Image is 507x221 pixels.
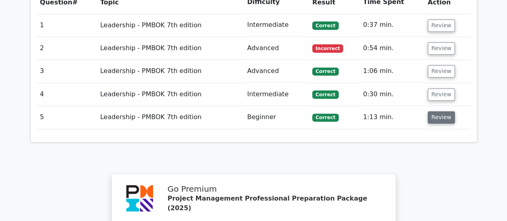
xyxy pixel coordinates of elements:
[97,60,244,83] td: Leadership - PMBOK 7th edition
[244,14,309,36] td: Intermediate
[428,65,455,77] button: Review
[312,90,338,98] span: Correct
[428,42,455,55] button: Review
[37,37,97,60] td: 2
[360,106,424,129] td: 1:13 min.
[244,83,309,106] td: Intermediate
[244,60,309,83] td: Advanced
[97,83,244,106] td: Leadership - PMBOK 7th edition
[97,106,244,129] td: Leadership - PMBOK 7th edition
[97,37,244,60] td: Leadership - PMBOK 7th edition
[428,88,455,101] button: Review
[360,83,424,106] td: 0:30 min.
[360,14,424,36] td: 0:37 min.
[312,44,343,52] span: Incorrect
[428,19,455,32] button: Review
[37,83,97,106] td: 4
[312,114,338,122] span: Correct
[312,21,338,29] span: Correct
[244,37,309,60] td: Advanced
[37,14,97,36] td: 1
[360,37,424,60] td: 0:54 min.
[244,106,309,129] td: Beginner
[312,67,338,75] span: Correct
[360,60,424,83] td: 1:06 min.
[97,14,244,36] td: Leadership - PMBOK 7th edition
[37,106,97,129] td: 5
[428,111,455,124] button: Review
[37,60,97,83] td: 3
